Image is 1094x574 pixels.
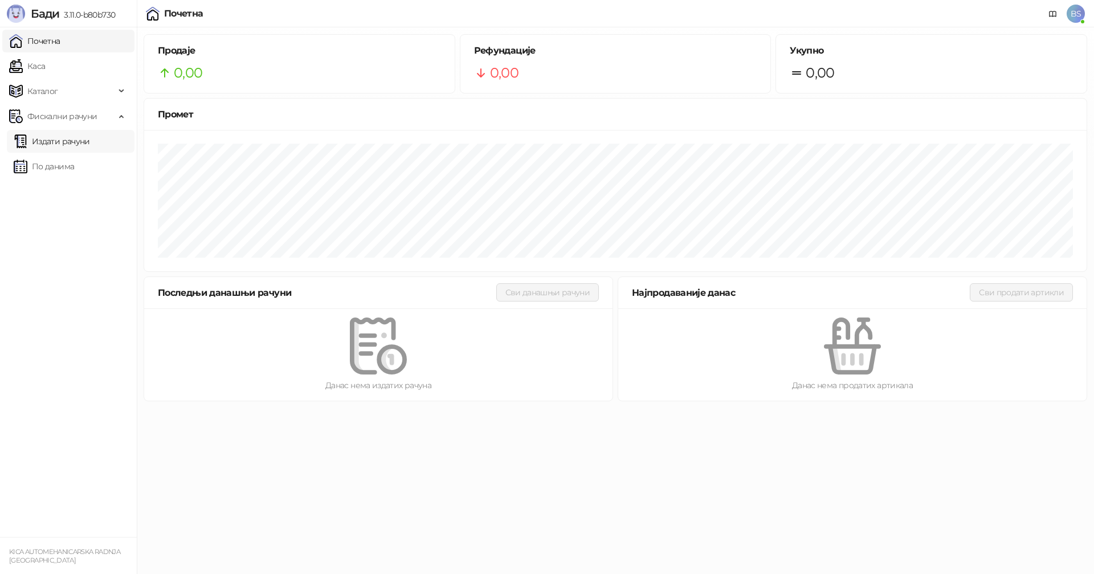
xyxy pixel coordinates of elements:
[27,105,97,128] span: Фискални рачуни
[496,283,599,302] button: Сви данашњи рачуни
[790,44,1073,58] h5: Укупно
[164,9,203,18] div: Почетна
[9,548,120,564] small: KICA AUTOMEHANICARSKA RADNJA [GEOGRAPHIC_DATA]
[14,155,74,178] a: По данима
[158,107,1073,121] div: Промет
[14,130,90,153] a: Издати рачуни
[1067,5,1085,23] span: BS
[31,7,59,21] span: Бади
[27,80,58,103] span: Каталог
[9,30,60,52] a: Почетна
[474,44,757,58] h5: Рефундације
[7,5,25,23] img: Logo
[806,62,834,84] span: 0,00
[636,379,1068,392] div: Данас нема продатих артикала
[9,55,45,78] a: Каса
[158,286,496,300] div: Последњи данашњи рачуни
[490,62,519,84] span: 0,00
[970,283,1073,302] button: Сви продати артикли
[632,286,970,300] div: Најпродаваније данас
[174,62,202,84] span: 0,00
[1044,5,1062,23] a: Документација
[158,44,441,58] h5: Продаје
[59,10,115,20] span: 3.11.0-b80b730
[162,379,594,392] div: Данас нема издатих рачуна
